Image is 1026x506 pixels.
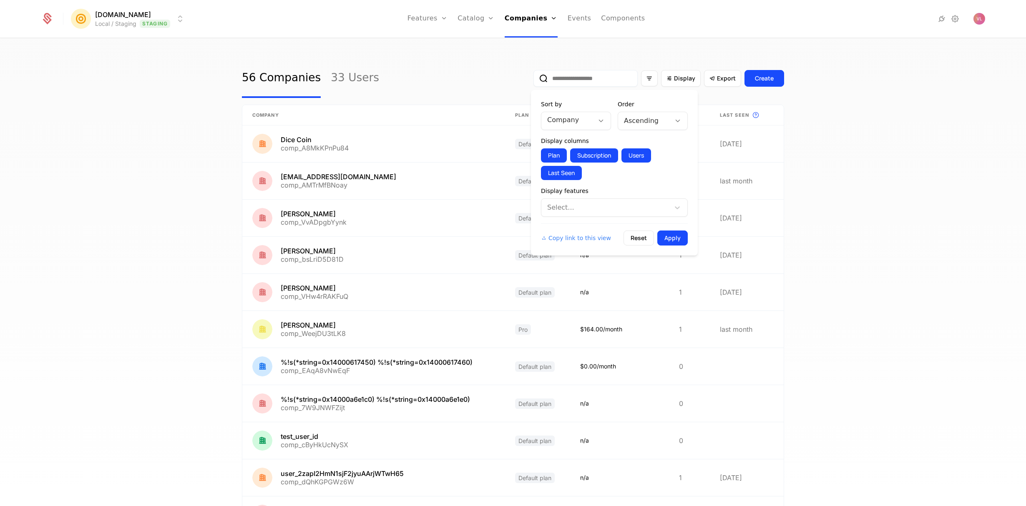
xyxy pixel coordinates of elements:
div: Sort by [541,100,611,108]
button: Open user button [973,13,985,25]
span: Copy link to this view [548,234,611,242]
button: Users [621,148,651,163]
img: Vlad Len [973,13,985,25]
button: Plan [541,148,567,163]
button: Apply [657,230,688,245]
div: Order [618,100,688,108]
div: Display features [541,187,688,195]
span: Display [674,74,695,83]
button: Display [661,70,701,87]
button: Last Seen [541,166,582,180]
button: Reset [624,230,654,245]
th: Company [242,105,505,125]
a: 56 Companies [242,59,321,98]
button: Filter options [641,70,658,86]
button: Select environment [73,10,185,28]
div: Select... [547,203,666,213]
th: Plan [505,105,570,125]
img: Mention.click [71,9,91,29]
a: Integrations [937,14,947,24]
span: Last seen [720,112,749,119]
div: Local / Staging [95,20,136,28]
button: Create [744,70,784,87]
a: Settings [950,14,960,24]
button: Copy link to this view [541,234,611,242]
div: Create [755,74,774,83]
div: Display columns [541,137,688,145]
div: Display [531,90,698,256]
button: Subscription [570,148,618,163]
span: Export [717,74,736,83]
a: 33 Users [331,59,379,98]
span: Staging [140,20,170,28]
button: Export [704,70,741,87]
span: [DOMAIN_NAME] [95,10,151,20]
